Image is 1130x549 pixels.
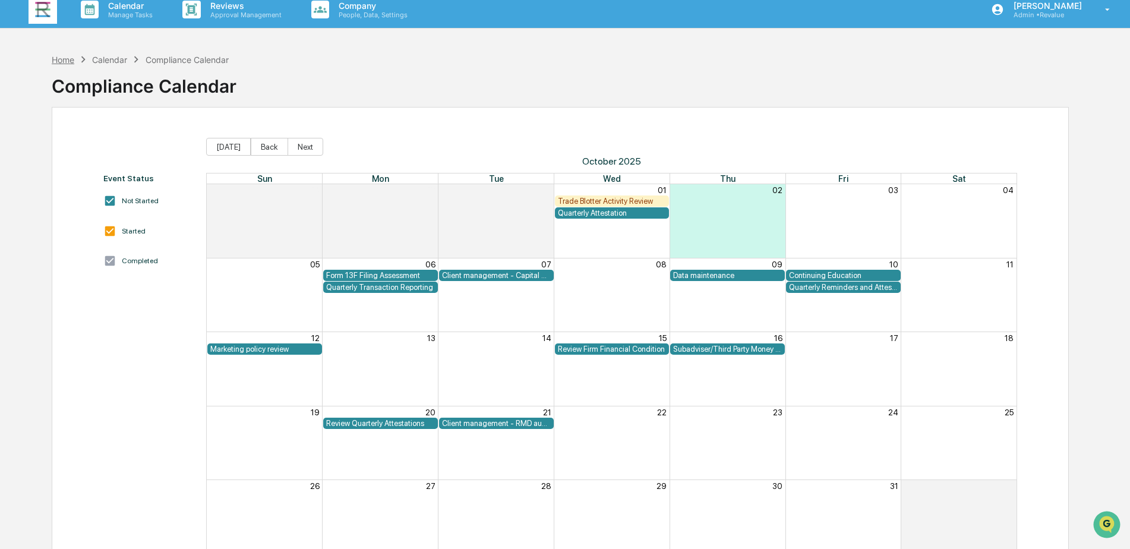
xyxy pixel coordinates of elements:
[425,260,435,269] button: 06
[86,151,96,160] div: 🗄️
[84,201,144,210] a: Powered byPylon
[1005,333,1014,343] button: 18
[40,103,150,112] div: We're available if you need us!
[206,156,1017,167] span: October 2025
[543,408,551,417] button: 21
[772,185,782,195] button: 02
[7,145,81,166] a: 🖐️Preclearance
[257,173,272,184] span: Sun
[659,333,667,343] button: 15
[558,345,667,354] div: Review Firm Financial Condition
[329,1,414,11] p: Company
[326,271,435,280] div: Form 13F Filing Assessment
[888,185,898,195] button: 03
[122,197,159,205] div: Not Started
[489,173,504,184] span: Tue
[12,173,21,183] div: 🔎
[1004,1,1088,11] p: [PERSON_NAME]
[12,91,33,112] img: 1746055101610-c473b297-6a78-478c-a979-82029cc54cd1
[673,271,782,280] div: Data maintenance
[541,185,551,195] button: 30
[603,173,621,184] span: Wed
[201,11,288,19] p: Approval Management
[1005,408,1014,417] button: 25
[206,138,251,156] button: [DATE]
[658,185,667,195] button: 01
[92,55,127,65] div: Calendar
[40,91,195,103] div: Start new chat
[122,257,158,265] div: Completed
[103,173,195,183] div: Event Status
[310,185,320,195] button: 28
[1092,510,1124,542] iframe: Open customer support
[99,11,159,19] p: Manage Tasks
[99,1,159,11] p: Calendar
[673,345,782,354] div: Subadviser/Third Party Money Manager Due Diligence Review
[558,197,667,206] div: Trade Blotter Activity Review
[24,150,77,162] span: Preclearance
[288,138,323,156] button: Next
[773,408,782,417] button: 23
[326,419,435,428] div: Review Quarterly Attestations
[427,333,435,343] button: 13
[656,481,667,491] button: 29
[210,345,319,354] div: Marketing policy review
[789,271,898,280] div: Continuing Education
[7,168,80,189] a: 🔎Data Lookup
[118,201,144,210] span: Pylon
[558,209,667,217] div: Quarterly Attestation
[202,94,216,109] button: Start new chat
[541,481,551,491] button: 28
[889,260,898,269] button: 10
[201,1,288,11] p: Reviews
[1004,11,1088,19] p: Admin • Revalue
[12,25,216,44] p: How can we help?
[656,260,667,269] button: 08
[442,271,551,280] div: Client management - Capital gains review
[890,481,898,491] button: 31
[81,145,152,166] a: 🗄️Attestations
[442,419,551,428] div: Client management - RMD audit
[310,260,320,269] button: 05
[24,172,75,184] span: Data Lookup
[542,333,551,343] button: 14
[425,408,435,417] button: 20
[426,481,435,491] button: 27
[310,481,320,491] button: 26
[425,185,435,195] button: 29
[251,138,288,156] button: Back
[890,333,898,343] button: 17
[52,55,74,65] div: Home
[329,11,414,19] p: People, Data, Settings
[311,408,320,417] button: 19
[720,173,736,184] span: Thu
[1003,185,1014,195] button: 04
[838,173,848,184] span: Fri
[122,227,146,235] div: Started
[12,151,21,160] div: 🖐️
[372,173,389,184] span: Mon
[1006,260,1014,269] button: 11
[657,408,667,417] button: 22
[1005,481,1014,491] button: 01
[541,260,551,269] button: 07
[772,260,782,269] button: 09
[789,283,898,292] div: Quarterly Reminders and Attestation
[772,481,782,491] button: 30
[952,173,966,184] span: Sat
[774,333,782,343] button: 16
[146,55,229,65] div: Compliance Calendar
[311,333,320,343] button: 12
[52,66,236,97] div: Compliance Calendar
[888,408,898,417] button: 24
[98,150,147,162] span: Attestations
[326,283,435,292] div: Quarterly Transaction Reporting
